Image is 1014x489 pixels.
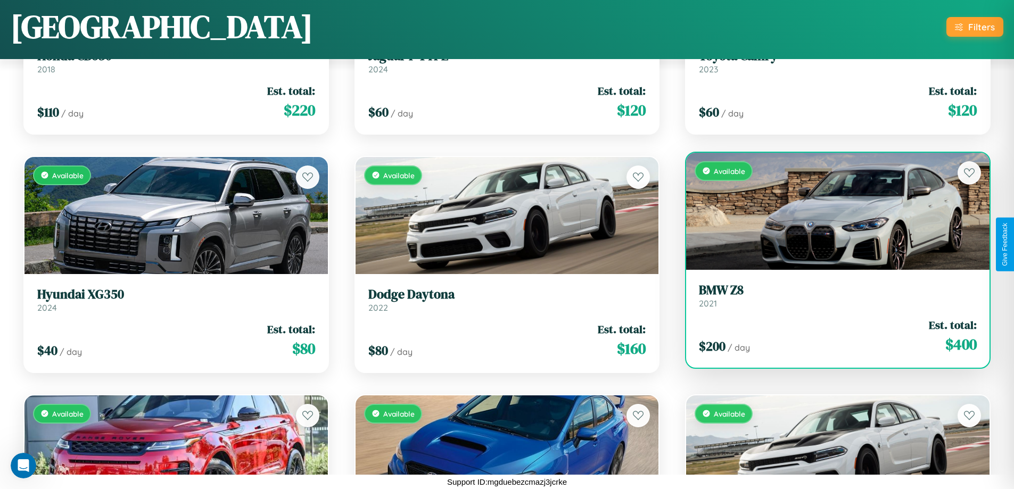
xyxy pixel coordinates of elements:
span: $ 200 [699,337,726,355]
h3: Dodge Daytona [368,287,646,302]
span: / day [60,346,82,357]
a: Hyundai XG3502024 [37,287,315,313]
span: $ 120 [617,100,646,121]
span: / day [61,108,84,119]
a: Honda CB6502018 [37,48,315,74]
a: Jaguar F-TYPE2024 [368,48,646,74]
span: $ 80 [292,338,315,359]
span: 2018 [37,64,55,74]
span: $ 120 [948,100,977,121]
span: Available [383,409,415,418]
span: 2021 [699,298,717,309]
a: Dodge Daytona2022 [368,287,646,313]
span: 2023 [699,64,718,74]
span: $ 110 [37,103,59,121]
span: / day [390,346,413,357]
span: $ 80 [368,342,388,359]
span: Est. total: [598,321,646,337]
span: $ 60 [368,103,389,121]
span: $ 400 [945,334,977,355]
span: Available [714,167,745,176]
span: 2022 [368,302,388,313]
span: Available [52,171,84,180]
span: Est. total: [598,83,646,98]
div: Filters [968,21,995,32]
span: $ 60 [699,103,719,121]
span: Available [52,409,84,418]
span: Est. total: [267,321,315,337]
p: Support ID: mgduebezcmazj3jcrke [447,475,567,489]
div: Give Feedback [1001,223,1009,266]
a: Toyota Camry2023 [699,48,977,74]
span: $ 40 [37,342,57,359]
iframe: Intercom live chat [11,453,36,478]
a: BMW Z82021 [699,283,977,309]
span: / day [721,108,744,119]
h3: Hyundai XG350 [37,287,315,302]
span: Est. total: [929,83,977,98]
h1: [GEOGRAPHIC_DATA] [11,5,313,48]
h3: BMW Z8 [699,283,977,298]
span: Available [383,171,415,180]
span: / day [728,342,750,353]
span: 2024 [37,302,57,313]
span: Est. total: [267,83,315,98]
span: / day [391,108,413,119]
span: $ 220 [284,100,315,121]
span: Available [714,409,745,418]
span: Est. total: [929,317,977,333]
span: $ 160 [617,338,646,359]
button: Filters [946,17,1003,37]
span: 2024 [368,64,388,74]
